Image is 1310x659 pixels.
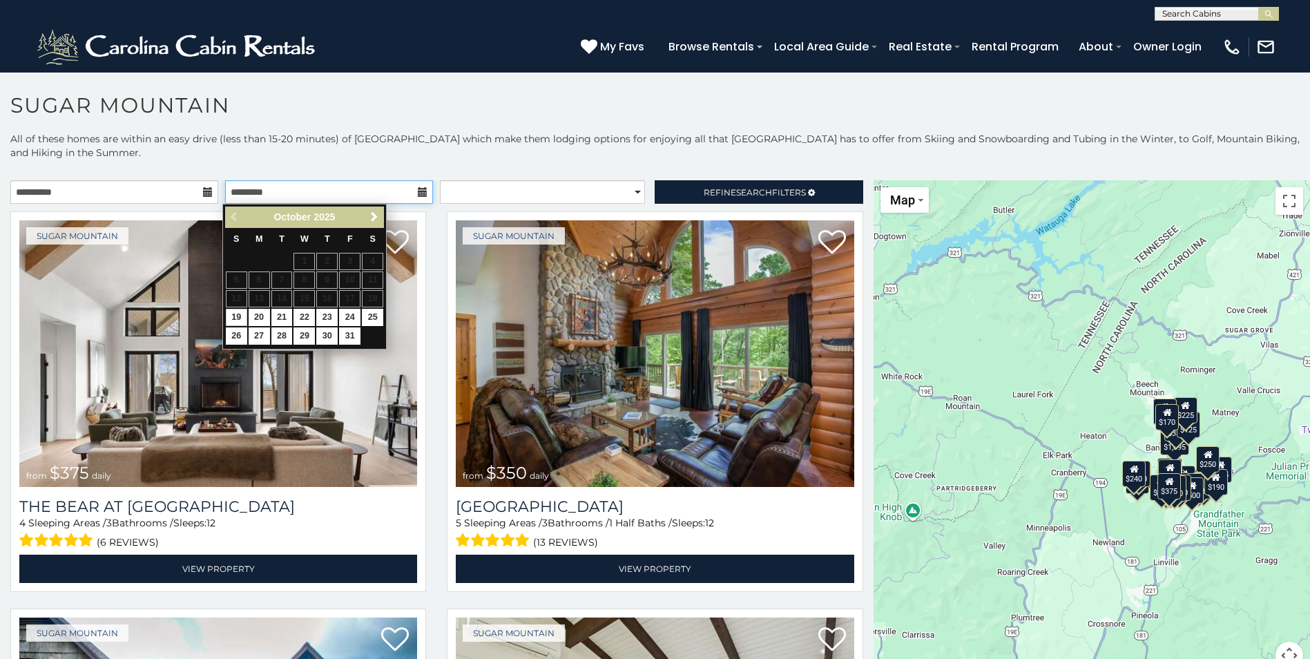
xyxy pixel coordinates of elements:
span: (6 reviews) [97,533,159,551]
a: 23 [316,309,338,326]
a: 30 [316,327,338,345]
img: White-1-2.png [35,26,321,68]
div: $375 [1150,475,1173,501]
span: Refine Filters [704,187,806,198]
button: Change map style [880,187,929,213]
a: 22 [293,309,315,326]
span: My Favs [600,38,644,55]
a: 29 [293,327,315,345]
a: RefineSearchFilters [655,180,863,204]
span: Saturday [369,234,375,244]
a: Next [365,209,383,226]
span: from [463,470,483,481]
a: About [1072,35,1120,59]
a: Browse Rentals [662,35,761,59]
a: Sugar Mountain [26,624,128,642]
a: Local Area Guide [767,35,876,59]
div: $125 [1177,412,1200,438]
div: $195 [1187,473,1211,499]
span: 4 [19,517,26,529]
a: [GEOGRAPHIC_DATA] [456,497,854,516]
span: Sunday [233,234,239,244]
a: 31 [339,327,360,345]
div: $240 [1122,461,1146,487]
span: 3 [542,517,548,529]
h3: The Bear At Sugar Mountain [19,497,417,516]
span: (13 reviews) [533,533,598,551]
span: Map [890,193,915,207]
a: 25 [362,309,383,326]
a: The Bear At Sugar Mountain from $375 daily [19,220,417,487]
span: October [274,211,311,222]
div: $265 [1159,458,1182,484]
span: Thursday [325,234,330,244]
span: from [26,470,47,481]
a: Add to favorites [818,229,846,258]
img: phone-regular-white.png [1222,37,1242,57]
span: 12 [206,517,215,529]
div: $375 [1157,473,1181,499]
img: The Bear At Sugar Mountain [19,220,417,487]
span: daily [530,470,549,481]
span: $375 [50,463,89,483]
button: Toggle fullscreen view [1275,187,1303,215]
a: Sugar Mountain [463,624,565,642]
div: $1,095 [1160,429,1189,455]
div: $190 [1157,458,1181,484]
span: Monday [256,234,263,244]
div: $250 [1196,446,1220,472]
a: Add to favorites [818,626,846,655]
span: Tuesday [279,234,285,244]
div: $225 [1174,397,1197,423]
a: Add to favorites [381,626,409,655]
span: 12 [705,517,714,529]
span: Wednesday [300,234,309,244]
a: Sugar Mountain [26,227,128,245]
div: Sleeping Areas / Bathrooms / Sleeps: [19,516,417,551]
div: $170 [1155,404,1179,430]
div: $300 [1158,459,1182,486]
a: Rental Program [965,35,1066,59]
div: $240 [1153,399,1177,425]
a: Grouse Moor Lodge from $350 daily [456,220,854,487]
a: The Bear At [GEOGRAPHIC_DATA] [19,497,417,516]
a: 19 [226,309,247,326]
a: 26 [226,327,247,345]
div: $500 [1180,477,1204,504]
div: Sleeping Areas / Bathrooms / Sleeps: [456,516,854,551]
a: View Property [19,555,417,583]
span: Search [736,187,772,198]
span: Friday [347,234,353,244]
img: Grouse Moor Lodge [456,220,854,487]
a: Real Estate [882,35,959,59]
a: Sugar Mountain [463,227,565,245]
a: Add to favorites [381,229,409,258]
a: 21 [271,309,293,326]
span: 2025 [314,211,335,222]
a: Owner Login [1126,35,1208,59]
a: 24 [339,309,360,326]
img: mail-regular-white.png [1256,37,1275,57]
div: $200 [1172,466,1195,492]
a: 20 [249,309,270,326]
a: 27 [249,327,270,345]
a: View Property [456,555,854,583]
span: 1 Half Baths / [609,517,672,529]
div: $155 [1208,457,1232,483]
div: $190 [1204,469,1228,495]
span: $350 [486,463,527,483]
a: 28 [271,327,293,345]
span: Next [369,211,380,222]
h3: Grouse Moor Lodge [456,497,854,516]
span: daily [92,470,111,481]
span: 3 [106,517,112,529]
div: $350 [1167,475,1191,501]
a: My Favs [581,38,648,56]
span: 5 [456,517,461,529]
